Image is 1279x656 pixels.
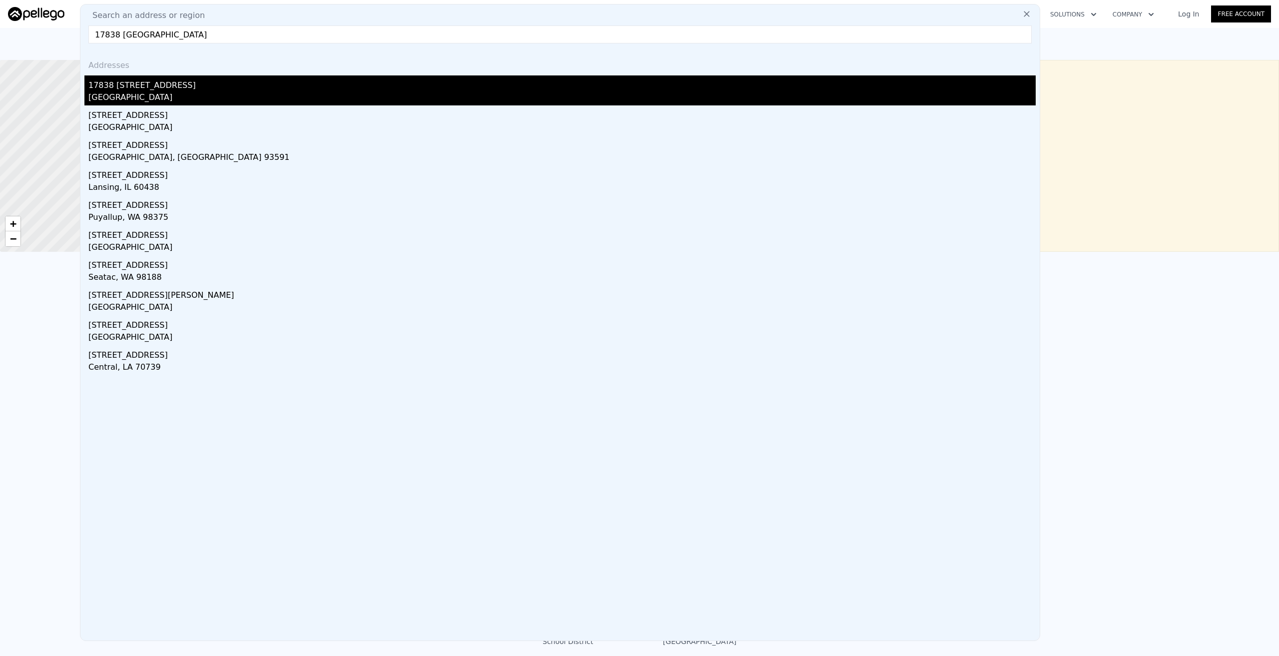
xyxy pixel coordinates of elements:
[88,285,1036,301] div: [STREET_ADDRESS][PERSON_NAME]
[88,271,1036,285] div: Seatac, WA 98188
[88,25,1032,43] input: Enter an address, city, region, neighborhood or zip code
[84,9,205,21] span: Search an address or region
[8,7,64,21] img: Pellego
[88,91,1036,105] div: [GEOGRAPHIC_DATA]
[88,255,1036,271] div: [STREET_ADDRESS]
[88,315,1036,331] div: [STREET_ADDRESS]
[5,216,20,231] a: Zoom in
[88,331,1036,345] div: [GEOGRAPHIC_DATA]
[88,105,1036,121] div: [STREET_ADDRESS]
[88,75,1036,91] div: 17838 [STREET_ADDRESS]
[88,121,1036,135] div: [GEOGRAPHIC_DATA]
[88,361,1036,375] div: Central, LA 70739
[10,217,16,230] span: +
[639,637,736,647] div: [GEOGRAPHIC_DATA]
[88,195,1036,211] div: [STREET_ADDRESS]
[88,225,1036,241] div: [STREET_ADDRESS]
[1166,9,1211,19] a: Log In
[88,135,1036,151] div: [STREET_ADDRESS]
[88,181,1036,195] div: Lansing, IL 60438
[10,232,16,245] span: −
[5,231,20,246] a: Zoom out
[84,51,1036,75] div: Addresses
[1211,5,1271,22] a: Free Account
[88,165,1036,181] div: [STREET_ADDRESS]
[88,151,1036,165] div: [GEOGRAPHIC_DATA], [GEOGRAPHIC_DATA] 93591
[88,345,1036,361] div: [STREET_ADDRESS]
[1105,5,1162,23] button: Company
[1042,5,1105,23] button: Solutions
[88,241,1036,255] div: [GEOGRAPHIC_DATA]
[543,637,639,647] div: School District
[88,211,1036,225] div: Puyallup, WA 98375
[88,301,1036,315] div: [GEOGRAPHIC_DATA]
